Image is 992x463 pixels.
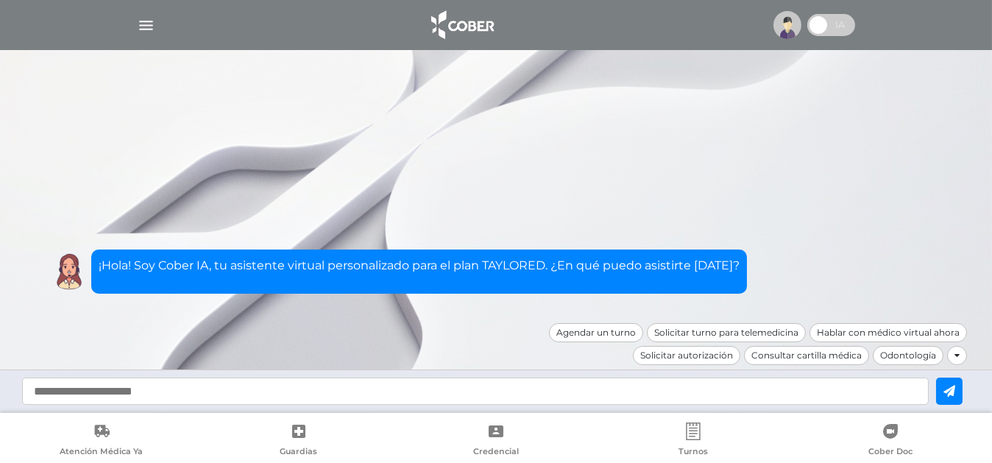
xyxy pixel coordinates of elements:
div: Hablar con médico virtual ahora [809,323,967,342]
img: Cober IA [51,253,88,290]
img: Cober_menu-lines-white.svg [137,16,155,35]
div: Solicitar autorización [633,346,740,365]
a: Guardias [200,423,397,460]
span: Atención Médica Ya [60,446,144,459]
a: Credencial [397,423,595,460]
a: Atención Médica Ya [3,423,200,460]
img: profile-placeholder.svg [773,11,801,39]
div: Agendar un turno [549,323,643,342]
span: Guardias [280,446,318,459]
a: Turnos [595,423,792,460]
span: Turnos [679,446,708,459]
a: Cober Doc [792,423,989,460]
p: ¡Hola! Soy Cober IA, tu asistente virtual personalizado para el plan TAYLORED. ¿En qué puedo asis... [99,257,740,275]
img: logo_cober_home-white.png [423,7,500,43]
span: Credencial [473,446,519,459]
div: Solicitar turno para telemedicina [647,323,806,342]
span: Cober Doc [868,446,913,459]
div: Odontología [873,346,943,365]
div: Consultar cartilla médica [744,346,869,365]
